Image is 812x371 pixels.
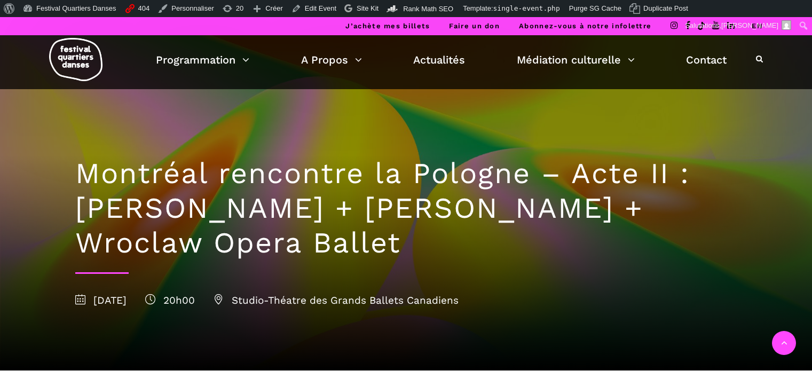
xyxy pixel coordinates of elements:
[519,22,651,30] a: Abonnez-vous à notre infolettre
[75,156,737,260] h1: Montréal rencontre la Pologne – Acte II : [PERSON_NAME] + [PERSON_NAME] + Wroclaw Opera Ballet
[413,51,465,69] a: Actualités
[686,51,727,69] a: Contact
[156,51,249,69] a: Programmation
[449,22,500,30] a: Faire un don
[493,4,560,12] span: single-event.php
[214,294,459,306] span: Studio-Théatre des Grands Ballets Canadiens
[49,38,103,81] img: logo-fqd-med
[681,17,795,34] a: Salutations,
[75,294,127,306] span: [DATE]
[301,51,362,69] a: A Propos
[721,21,778,29] span: [PERSON_NAME]
[517,51,635,69] a: Médiation culturelle
[357,4,379,12] span: Site Kit
[345,22,430,30] a: J’achète mes billets
[403,5,453,13] span: Rank Math SEO
[145,294,195,306] span: 20h00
